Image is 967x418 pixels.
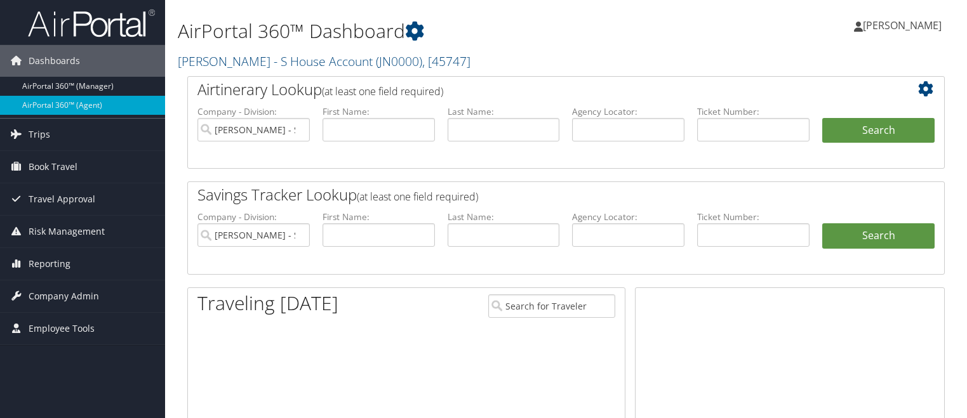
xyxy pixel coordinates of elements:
[197,211,310,223] label: Company - Division:
[854,6,954,44] a: [PERSON_NAME]
[422,53,470,70] span: , [ 45747 ]
[357,190,478,204] span: (at least one field required)
[323,211,435,223] label: First Name:
[29,183,95,215] span: Travel Approval
[28,8,155,38] img: airportal-logo.png
[822,223,935,249] a: Search
[822,118,935,143] button: Search
[572,105,684,118] label: Agency Locator:
[697,211,810,223] label: Ticket Number:
[29,119,50,150] span: Trips
[197,184,872,206] h2: Savings Tracker Lookup
[322,84,443,98] span: (at least one field required)
[376,53,422,70] span: ( JN0000 )
[197,79,872,100] h2: Airtinerary Lookup
[29,313,95,344] span: Employee Tools
[29,248,70,280] span: Reporting
[178,53,470,70] a: [PERSON_NAME] - S House Account
[448,211,560,223] label: Last Name:
[29,216,105,247] span: Risk Management
[448,105,560,118] label: Last Name:
[178,18,695,44] h1: AirPortal 360™ Dashboard
[29,45,80,77] span: Dashboards
[197,290,338,317] h1: Traveling [DATE]
[197,105,310,118] label: Company - Division:
[29,151,77,183] span: Book Travel
[197,223,310,247] input: search accounts
[29,280,99,312] span: Company Admin
[323,105,435,118] label: First Name:
[863,18,942,32] span: [PERSON_NAME]
[697,105,810,118] label: Ticket Number:
[488,294,615,318] input: Search for Traveler
[572,211,684,223] label: Agency Locator:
